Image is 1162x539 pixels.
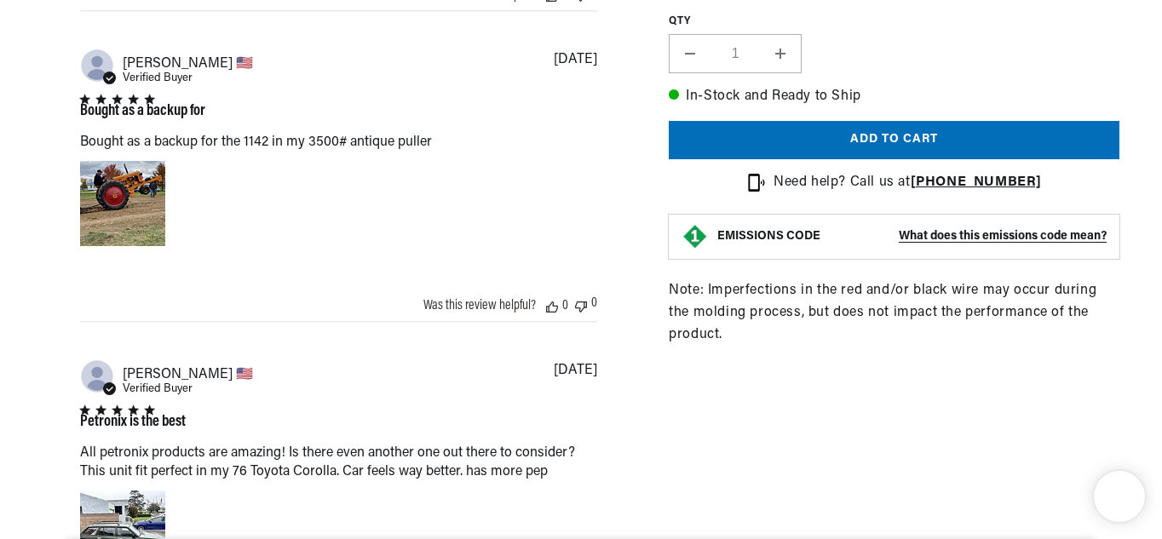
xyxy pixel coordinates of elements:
[669,121,1119,159] button: Add to cart
[546,299,558,313] div: Vote up
[80,161,165,246] div: Image of Review by John G. on July 20, 23 number 1
[123,365,253,381] span: Avo B.
[80,405,186,415] div: 5 star rating out of 5 stars
[80,104,205,119] div: Bought as a backup for
[717,230,820,243] strong: EMISSIONS CODE
[562,299,568,313] div: 0
[80,415,186,430] div: Petronix is the best
[717,229,1107,244] button: EMISSIONS CODEWhat does this emissions code mean?
[911,175,1042,188] a: [PHONE_NUMBER]
[682,223,709,250] img: Emissions code
[669,14,1119,29] label: QTY
[575,296,587,313] div: Vote down
[80,95,205,104] div: 5 star rating out of 5 stars
[423,299,536,313] div: Was this review helpful?
[899,230,1107,243] strong: What does this emissions code mean?
[774,171,1042,193] p: Need help? Call us at
[123,383,193,394] span: Verified Buyer
[123,72,193,83] span: Verified Buyer
[669,85,1119,107] p: In-Stock and Ready to Ship
[123,54,253,71] span: John G.
[591,296,597,313] div: 0
[554,364,597,377] div: [DATE]
[554,53,597,66] div: [DATE]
